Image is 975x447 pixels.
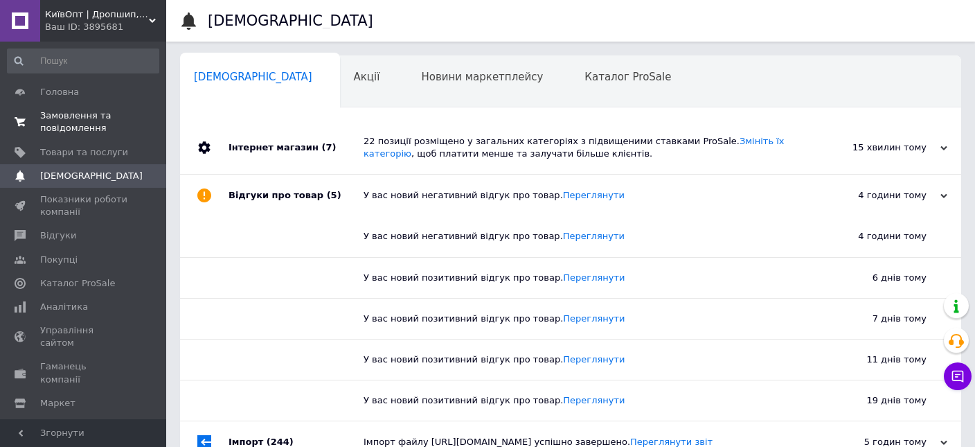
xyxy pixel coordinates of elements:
[364,189,809,202] div: У вас новий негативний відгук про товар.
[40,301,88,313] span: Аналітика
[40,86,79,98] span: Головна
[40,324,128,349] span: Управління сайтом
[40,193,128,218] span: Показники роботи компанії
[563,395,625,405] a: Переглянути
[194,71,312,83] span: [DEMOGRAPHIC_DATA]
[364,230,788,243] div: У вас новий негативний відгук про товар.
[267,437,294,447] span: (244)
[809,189,947,202] div: 4 години тому
[584,71,671,83] span: Каталог ProSale
[563,231,625,241] a: Переглянути
[229,121,364,174] div: Інтернет магазин
[788,340,961,380] div: 11 днів тому
[364,135,809,160] div: 22 позиції розміщено у загальних категоріях з підвищеними ставками ProSale. , щоб платити менше т...
[421,71,543,83] span: Новини маркетплейсу
[321,142,336,152] span: (7)
[788,258,961,298] div: 6 днів тому
[45,21,166,33] div: Ваш ID: 3895681
[40,109,128,134] span: Замовлення та повідомлення
[208,12,373,29] h1: [DEMOGRAPHIC_DATA]
[364,313,788,325] div: У вас новий позитивний відгук про товар.
[40,277,115,290] span: Каталог ProSale
[40,170,143,182] span: [DEMOGRAPHIC_DATA]
[788,216,961,256] div: 4 години тому
[40,360,128,385] span: Гаманець компанії
[40,146,128,159] span: Товари та послуги
[630,437,713,447] a: Переглянути звіт
[327,190,341,200] span: (5)
[788,299,961,339] div: 7 днів тому
[40,397,75,410] span: Маркет
[364,353,788,366] div: У вас новий позитивний відгук про товар.
[7,49,159,73] input: Пошук
[809,141,947,154] div: 15 хвилин тому
[354,71,380,83] span: Акції
[944,362,972,390] button: Чат з покупцем
[563,190,625,200] a: Переглянути
[563,313,625,324] a: Переглянути
[364,394,788,407] div: У вас новий позитивний відгук про товар.
[40,254,78,266] span: Покупці
[563,272,625,283] a: Переглянути
[45,8,149,21] span: КиївОпт | Дропшип, Опт, Роздріб
[364,272,788,284] div: У вас новий позитивний відгук про товар.
[229,175,364,216] div: Відгуки про товар
[788,380,961,421] div: 19 днів тому
[563,354,625,365] a: Переглянути
[364,136,785,159] a: Змініть їх категорію
[40,229,76,242] span: Відгуки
